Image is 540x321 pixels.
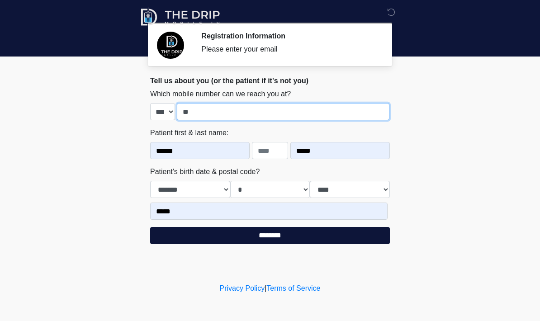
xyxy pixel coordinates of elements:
div: Please enter your email [201,44,376,55]
label: Patient's birth date & postal code? [150,166,260,177]
h2: Tell us about you (or the patient if it's not you) [150,76,390,85]
label: Patient first & last name: [150,127,228,138]
img: The Drip Mobile IV Logo [141,7,221,27]
h2: Registration Information [201,32,376,40]
label: Which mobile number can we reach you at? [150,89,291,99]
a: | [265,284,266,292]
a: Privacy Policy [220,284,265,292]
img: Agent Avatar [157,32,184,59]
a: Terms of Service [266,284,320,292]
